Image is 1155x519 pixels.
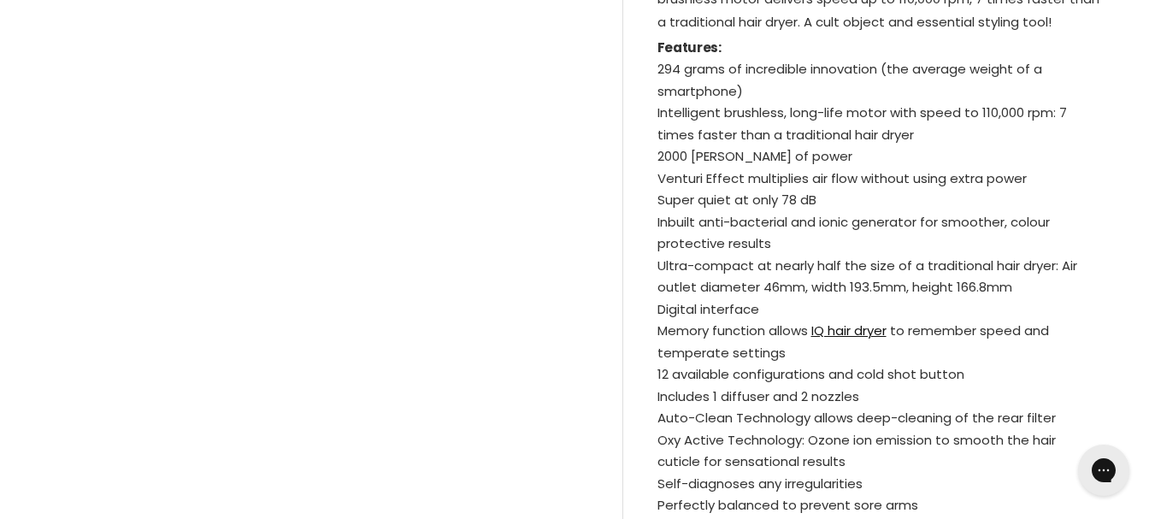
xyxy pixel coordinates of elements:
[657,145,1099,168] li: 2000 [PERSON_NAME] of power
[657,211,1099,255] li: Inbuilt anti-bacterial and ionic generator for smoother, colour protective results
[657,298,1099,321] li: Digital interface
[657,102,1099,145] li: Intelligent brushless, long-life motor with speed to 110,000 rpm: 7 times faster than a tradition...
[657,189,1099,211] li: Super quiet at only 78 dB
[657,58,1099,102] li: 294 grams of incredible innovation (the average weight of a smartphone)
[657,494,1099,516] li: Perfectly balanced to prevent sore arms
[657,407,1099,429] li: Auto-Clean Technology allows deep-cleaning of the rear filter
[657,168,1099,190] li: Venturi Effect multiplies air flow without using extra power
[657,363,1099,386] li: 12 available configurations and cold shot button
[657,386,1099,408] li: Includes 1 diffuser and 2 nozzles
[657,255,1099,298] li: Ultra-compact at nearly half the size of a traditional hair dryer: Air outlet diameter 46mm, widt...
[657,38,722,56] strong: Features:
[657,429,1099,473] li: Oxy Active Technology: Ozone ion emission to smooth the hair cuticle for sensational results
[1070,439,1138,502] iframe: Gorgias live chat messenger
[657,473,1099,495] li: Self-diagnoses any irregularities
[657,320,1099,363] li: Memory function allows to remember speed and temperate settings
[811,321,887,339] a: IQ hair dryer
